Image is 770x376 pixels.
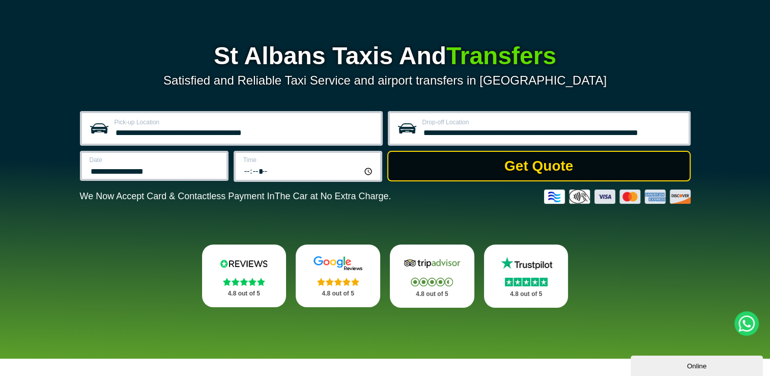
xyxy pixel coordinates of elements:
img: Google [307,256,368,271]
img: Stars [411,278,453,286]
p: 4.8 out of 5 [401,288,463,301]
p: We Now Accept Card & Contactless Payment In [80,191,391,202]
img: Stars [505,278,548,286]
label: Pick-up Location [115,119,375,125]
img: Tripadvisor [402,256,463,271]
img: Reviews.io [213,256,274,271]
p: 4.8 out of 5 [307,287,369,300]
a: Reviews.io Stars 4.8 out of 5 [202,245,287,307]
img: Trustpilot [496,256,557,271]
img: Credit And Debit Cards [544,190,691,204]
h1: St Albans Taxis And [80,44,691,68]
img: Stars [317,278,359,286]
a: Trustpilot Stars 4.8 out of 5 [484,245,568,308]
p: 4.8 out of 5 [495,288,557,301]
img: Stars [223,278,265,286]
p: Satisfied and Reliable Taxi Service and airport transfers in [GEOGRAPHIC_DATA] [80,73,691,88]
label: Date [90,157,220,163]
span: The Car at No Extra Charge. [274,191,391,201]
span: Transfers [446,42,556,69]
button: Get Quote [387,151,691,181]
a: Tripadvisor Stars 4.8 out of 5 [390,245,474,308]
p: 4.8 out of 5 [213,287,275,300]
a: Google Stars 4.8 out of 5 [296,245,380,307]
iframe: chat widget [631,354,765,376]
label: Time [243,157,374,163]
label: Drop-off Location [422,119,682,125]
